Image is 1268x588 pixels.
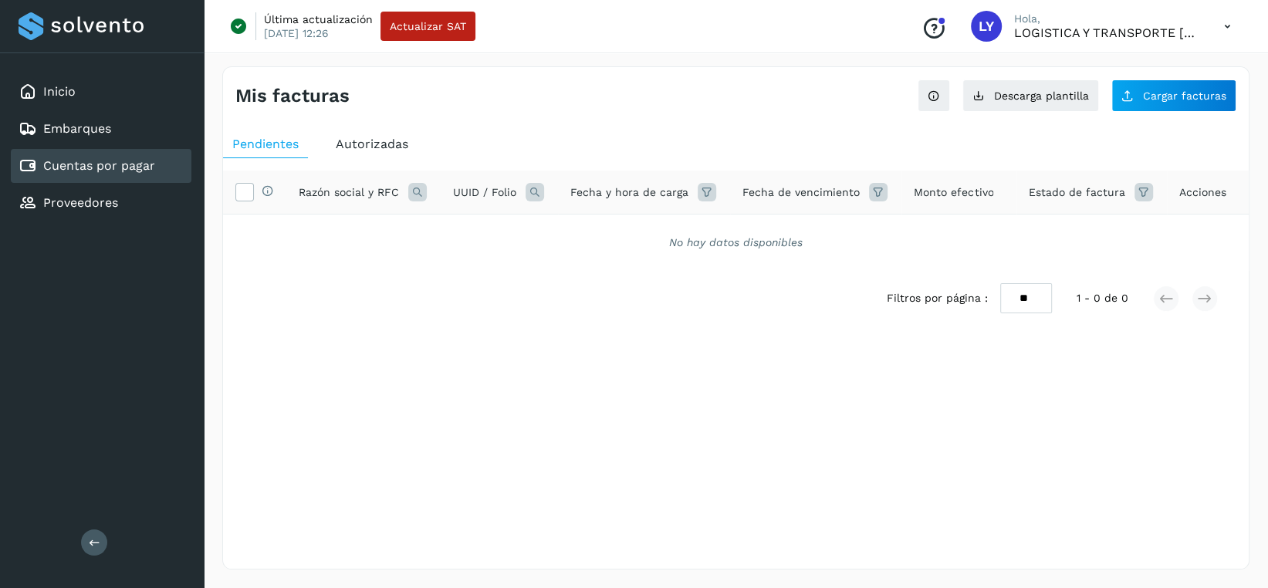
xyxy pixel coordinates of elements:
a: Inicio [43,84,76,99]
div: Inicio [11,75,191,109]
div: No hay datos disponibles [243,235,1229,251]
a: Cuentas por pagar [43,158,155,173]
span: Descarga plantilla [994,90,1089,101]
span: Pendientes [232,137,299,151]
button: Cargar facturas [1111,79,1236,112]
h4: Mis facturas [235,85,350,107]
span: Cargar facturas [1143,90,1226,101]
div: Cuentas por pagar [11,149,191,183]
button: Actualizar SAT [380,12,475,41]
p: [DATE] 12:26 [264,26,329,40]
p: Última actualización [264,12,373,26]
span: Razón social y RFC [299,184,399,201]
p: LOGISTICA Y TRANSPORTE PORTCAR [1014,25,1199,40]
span: Autorizadas [336,137,408,151]
span: UUID / Folio [453,184,516,201]
a: Proveedores [43,195,118,210]
span: Acciones [1179,184,1226,201]
span: Fecha y hora de carga [570,184,688,201]
p: Hola, [1014,12,1199,25]
span: Filtros por página : [887,290,988,306]
span: Actualizar SAT [390,21,466,32]
span: Estado de factura [1029,184,1125,201]
button: Descarga plantilla [962,79,1099,112]
span: 1 - 0 de 0 [1077,290,1128,306]
div: Proveedores [11,186,191,220]
span: Monto efectivo [914,184,993,201]
a: Embarques [43,121,111,136]
span: Fecha de vencimiento [742,184,860,201]
div: Embarques [11,112,191,146]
